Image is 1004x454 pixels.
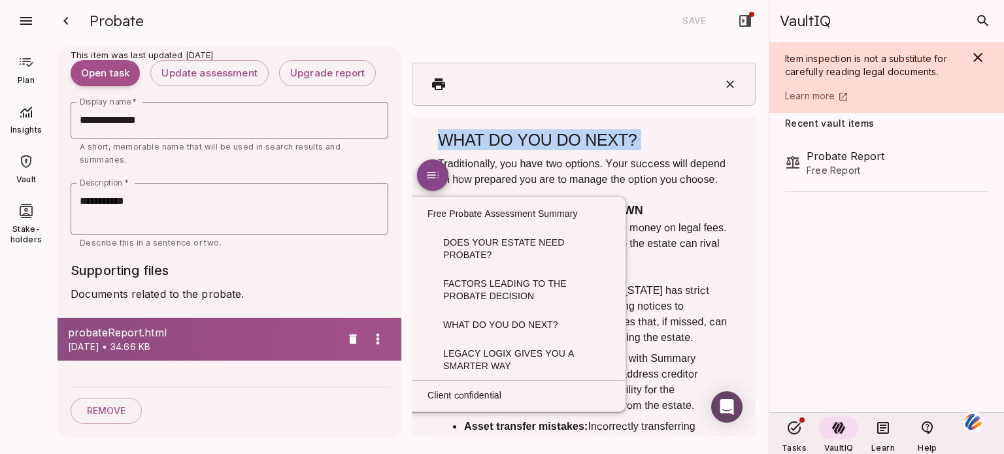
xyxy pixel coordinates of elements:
[341,327,365,351] button: Remove
[87,405,125,417] span: Remove
[80,177,129,188] label: Description
[80,96,137,107] label: Display name
[3,125,50,135] span: Insights
[871,443,895,453] span: Learn
[962,410,984,434] img: svg+xml;base64,PHN2ZyB3aWR0aD0iNDQiIGhlaWdodD0iNDQiIHZpZXdCb3g9IjAgMCA0NCA0NCIgZmlsbD0ibm9uZSIgeG...
[785,118,874,129] span: Recent vault items
[782,443,807,453] span: Tasks
[807,164,988,177] span: Free Report
[80,142,343,165] span: A short, memorable name that will be used in search results and summaries.
[785,53,950,77] span: Item inspection is not a substitute for carefully reading legal documents.
[68,340,341,353] p: [DATE] • 34.66 KB
[44,42,769,68] span: This item was last updated [DATE]
[780,12,830,30] span: VaultIQ
[18,75,35,86] span: Plan
[150,60,269,86] button: Update assessment
[71,398,142,424] button: Remove
[918,443,937,453] span: Help
[16,174,37,185] span: Vault
[52,302,176,315] strong: Asset transfer mistakes:
[68,325,341,340] span: probateReport.html
[299,274,331,305] div: Open Intercom Messenger
[80,238,222,248] span: Describe this in a sentence or two.
[279,60,376,86] button: Upgrade report
[90,12,143,30] span: Probate
[13,50,29,65] span: toc
[807,148,988,164] span: Probate Report
[71,60,140,86] button: Open task
[71,287,244,300] span: Documents related to the probate.
[824,443,853,453] span: VaultIQ
[52,300,318,379] li: Incorrectly transferring assets, especially when coordinating between probate assets and trust as...
[412,118,756,436] iframe: HTML Preview
[290,67,365,80] span: Upgrade report
[5,42,37,73] button: Toggle table of contents
[71,263,169,278] span: Supporting files
[785,90,835,101] span: Learn more
[161,67,258,80] span: Update assessment
[58,318,401,360] div: probateReport.html[DATE] • 34.66 KB
[81,67,129,80] span: Open task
